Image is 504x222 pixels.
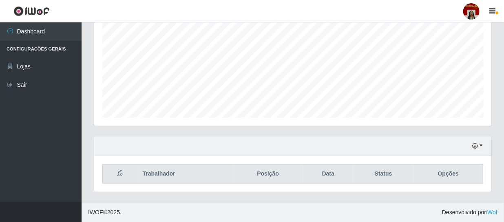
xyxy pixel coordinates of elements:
th: Data [303,165,353,184]
span: Desenvolvido por [442,208,497,217]
span: IWOF [88,209,103,215]
th: Posição [232,165,303,184]
img: CoreUI Logo [13,6,50,16]
th: Trabalhador [138,165,233,184]
a: iWof [486,209,497,215]
span: © 2025 . [88,208,122,217]
th: Status [353,165,414,184]
th: Opções [414,165,483,184]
